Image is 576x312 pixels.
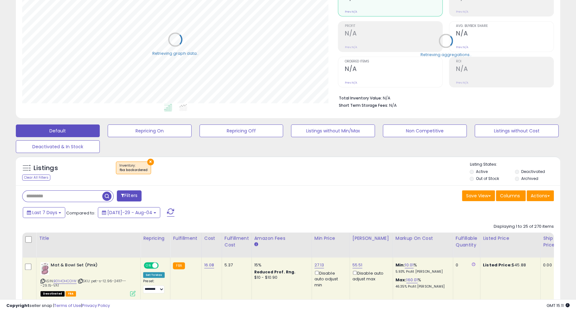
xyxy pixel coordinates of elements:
div: $10 - $10.90 [254,275,307,280]
div: Markup on Cost [396,235,450,242]
label: Out of Stock [476,176,499,181]
div: Retrieving aggregations.. [420,52,471,57]
b: Reduced Prof. Rng. [254,269,296,275]
div: ASIN: [41,262,136,296]
button: Filters [117,190,142,201]
span: [DATE]-29 - Aug-04 [107,209,152,216]
label: Archived [521,176,538,181]
p: Listing States: [470,162,560,168]
small: FBA [173,262,185,269]
span: All listings that are unavailable for purchase on Amazon for any reason other than out-of-stock [41,291,65,296]
b: Max: [396,277,407,283]
div: 5.37 [225,262,247,268]
span: 2025-08-12 15:11 GMT [547,302,570,309]
button: Last 7 Days [23,207,65,218]
button: Default [16,124,100,137]
span: Compared to: [66,210,95,216]
a: 27.13 [314,262,324,268]
th: The percentage added to the cost of goods (COGS) that forms the calculator for Min & Max prices. [393,232,453,258]
span: Last 7 Days [32,209,57,216]
a: Terms of Use [54,302,81,309]
div: [PERSON_NAME] [352,235,390,242]
span: FBA [66,291,76,296]
div: Retrieving graph data.. [152,50,198,56]
button: Save View [462,190,495,201]
a: 10.01 [405,262,414,268]
span: | SKU: pet-s-12.96-24117---29.15-VA1 [41,278,126,288]
div: Disable auto adjust max [352,270,388,282]
div: % [396,277,448,289]
label: Deactivated [521,169,545,174]
b: Mat & Bowl Set (Pink) [51,262,128,270]
b: Min: [396,262,405,268]
h5: Listings [34,164,58,173]
span: Inventory : [119,163,148,173]
button: Non Competitive [383,124,467,137]
b: Listed Price: [483,262,512,268]
div: Min Price [314,235,347,242]
a: B01HOHCOIW [54,278,77,284]
div: Preset: [143,279,165,293]
p: 46.35% Profit [PERSON_NAME] [396,284,448,289]
div: Set To Max [143,272,165,278]
div: fba backordered [119,168,148,172]
div: seller snap | | [6,303,110,309]
div: Repricing [143,235,168,242]
div: Displaying 1 to 25 of 270 items [494,224,554,230]
button: Actions [527,190,554,201]
div: Disable auto adjust min [314,270,345,288]
div: 15% [254,262,307,268]
div: Title [39,235,138,242]
button: × [147,159,154,165]
div: Fulfillment Cost [225,235,249,248]
img: 41DARbGlHFL._SL40_.jpg [41,262,49,275]
div: Amazon Fees [254,235,309,242]
p: 5.93% Profit [PERSON_NAME] [396,270,448,274]
div: Fulfillable Quantity [456,235,478,248]
div: 0 [456,262,475,268]
a: Privacy Policy [82,302,110,309]
button: Deactivated & In Stock [16,140,100,153]
a: 55.51 [352,262,363,268]
div: 0.00 [543,262,554,268]
button: Listings without Cost [475,124,559,137]
label: Active [476,169,488,174]
div: Listed Price [483,235,538,242]
strong: Copyright [6,302,29,309]
div: % [396,262,448,274]
span: ON [144,263,152,268]
div: Ship Price [543,235,556,248]
a: 160.01 [406,277,418,283]
span: Columns [500,193,520,199]
button: [DATE]-29 - Aug-04 [98,207,160,218]
button: Listings without Min/Max [291,124,375,137]
div: Clear All Filters [22,175,50,181]
div: $45.88 [483,262,535,268]
span: OFF [158,263,168,268]
div: Cost [204,235,219,242]
button: Repricing On [108,124,192,137]
button: Repricing Off [199,124,283,137]
button: Columns [496,190,526,201]
small: Amazon Fees. [254,242,258,247]
div: Fulfillment [173,235,199,242]
a: 16.08 [204,262,214,268]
